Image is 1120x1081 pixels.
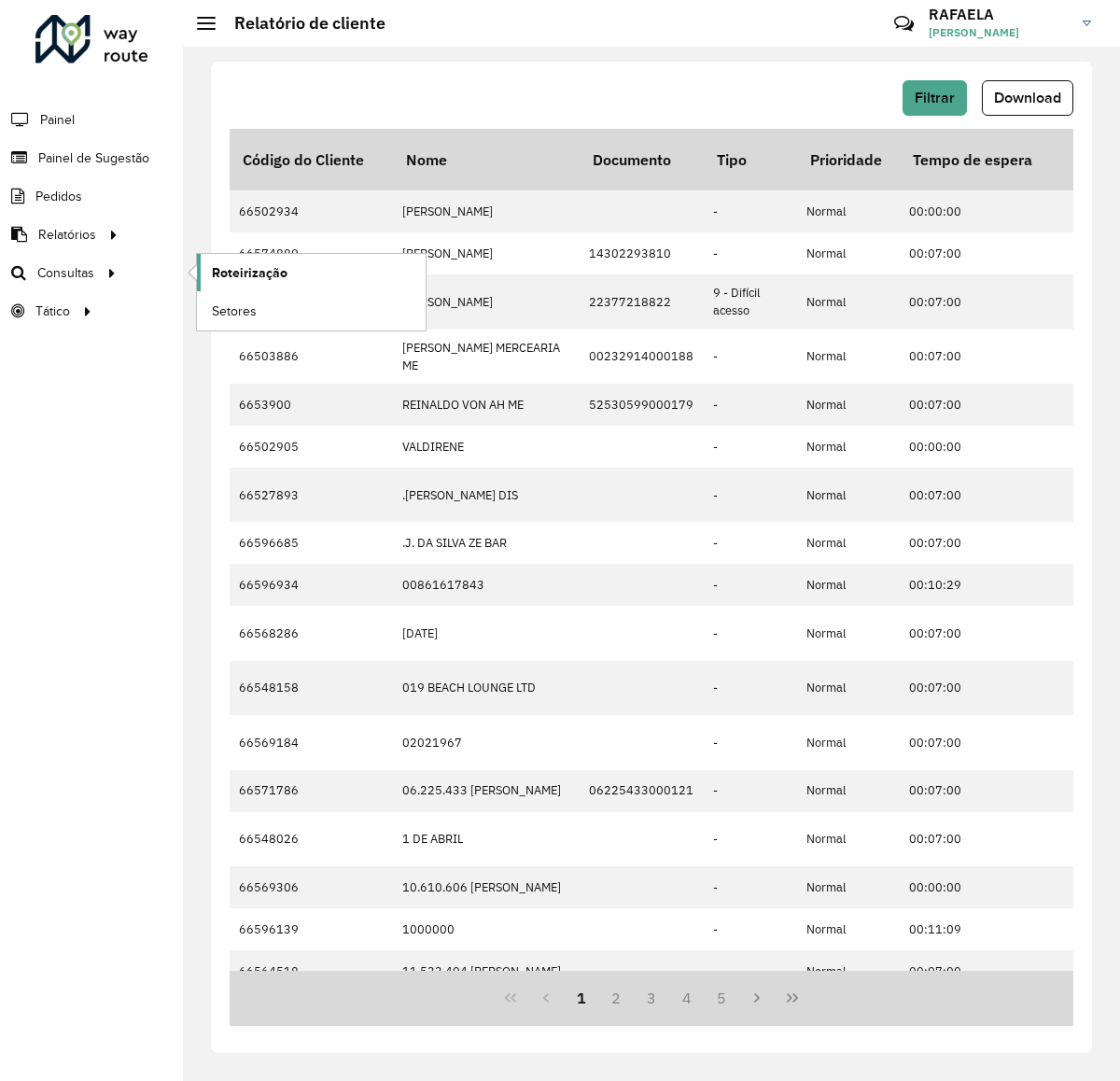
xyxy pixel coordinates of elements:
td: 06.225.433 [PERSON_NAME] [393,770,580,812]
td: - [704,715,797,769]
td: 66548158 [230,661,393,715]
td: Normal [797,812,900,866]
td: .J. DA SILVA ZE BAR [393,522,580,564]
td: 66574889 [230,232,393,274]
td: 00:07:00 [900,384,1086,426]
th: Documento [580,129,704,190]
td: [DATE] [393,606,580,660]
td: 00:00:00 [900,426,1086,468]
td: 00:07:00 [900,950,1086,992]
td: 66571786 [230,770,393,812]
th: Nome [393,129,580,190]
h2: Relatório de cliente [216,13,385,34]
td: - [704,908,797,950]
td: - [704,770,797,812]
td: 00:10:29 [900,564,1086,606]
td: 66527893 [230,468,393,522]
button: 4 [669,980,705,1016]
td: 52530599000179 [580,384,704,426]
td: 66548026 [230,812,393,866]
td: 00:07:00 [900,232,1086,274]
th: Prioridade [797,129,900,190]
td: Normal [797,908,900,950]
td: Normal [797,468,900,522]
td: - [704,564,797,606]
td: Normal [797,426,900,468]
td: [PERSON_NAME] MERCEARIA ME [393,330,580,384]
td: 11.533.404 [PERSON_NAME] [393,950,580,992]
th: Tempo de espera [900,129,1086,190]
button: 3 [634,980,669,1016]
button: 5 [705,980,740,1016]
td: 66502905 [230,426,393,468]
td: 66503886 [230,330,393,384]
td: Normal [797,606,900,660]
td: Normal [797,866,900,908]
td: 66596934 [230,564,393,606]
td: 14302293810 [580,232,704,274]
button: 2 [598,980,634,1016]
td: REINALDO VON AH ME [393,384,580,426]
td: Normal [797,950,900,992]
td: 00:07:00 [900,274,1086,329]
td: 66569306 [230,866,393,908]
span: Pedidos [35,187,82,206]
td: 10.610.606 [PERSON_NAME] [393,866,580,908]
td: 00:07:00 [900,606,1086,660]
span: Painel de Sugestão [38,148,149,168]
span: Painel [40,110,75,130]
span: Tático [35,302,70,321]
span: Roteirização [212,263,287,283]
td: - [704,330,797,384]
td: [PERSON_NAME] [393,232,580,274]
a: Setores [197,292,426,330]
td: 00:07:00 [900,468,1086,522]
span: Setores [212,302,257,321]
td: - [704,190,797,232]
td: - [704,232,797,274]
td: - [704,866,797,908]
td: 00:07:00 [900,661,1086,715]
td: - [704,661,797,715]
td: 00:07:00 [900,522,1086,564]
td: .[PERSON_NAME] DIS [393,468,580,522]
a: Contato Rápido [884,4,924,44]
td: 66568286 [230,606,393,660]
td: Normal [797,384,900,426]
td: Normal [797,661,900,715]
td: - [704,426,797,468]
td: - [704,384,797,426]
button: Download [982,80,1073,116]
td: 00:11:09 [900,908,1086,950]
td: 6653900 [230,384,393,426]
td: 00232914000188 [580,330,704,384]
td: 02021967 [393,715,580,769]
td: - [704,606,797,660]
td: Normal [797,232,900,274]
span: Download [994,90,1061,105]
td: 66502934 [230,190,393,232]
td: Normal [797,330,900,384]
td: Normal [797,190,900,232]
td: 66564518 [230,950,393,992]
td: - [704,812,797,866]
td: - [704,950,797,992]
th: Tipo [704,129,797,190]
td: - [704,468,797,522]
td: 66596685 [230,522,393,564]
td: 019 BEACH LOUNGE LTD [393,661,580,715]
td: - [704,522,797,564]
button: 1 [564,980,599,1016]
button: Last Page [775,980,810,1016]
td: 00:07:00 [900,715,1086,769]
td: 00:00:00 [900,190,1086,232]
td: 1 DE ABRIL [393,812,580,866]
td: 00:07:00 [900,770,1086,812]
td: [PERSON_NAME] [393,190,580,232]
td: 00:07:00 [900,812,1086,866]
td: Normal [797,715,900,769]
span: Relatórios [38,225,96,245]
td: 00:00:00 [900,866,1086,908]
td: 06225433000121 [580,770,704,812]
span: [PERSON_NAME] [929,24,1069,41]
